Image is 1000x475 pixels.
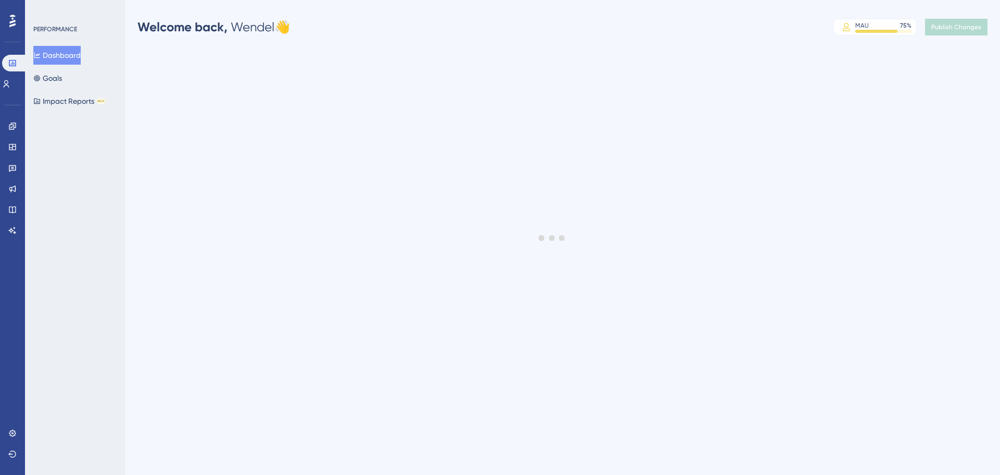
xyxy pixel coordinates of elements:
[137,19,228,34] span: Welcome back,
[855,21,869,30] div: MAU
[931,23,981,31] span: Publish Changes
[900,21,911,30] div: 75 %
[33,92,106,111] button: Impact ReportsBETA
[137,19,290,35] div: Wendel 👋
[33,46,81,65] button: Dashboard
[33,69,62,88] button: Goals
[33,25,77,33] div: PERFORMANCE
[96,99,106,104] div: BETA
[925,19,988,35] button: Publish Changes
